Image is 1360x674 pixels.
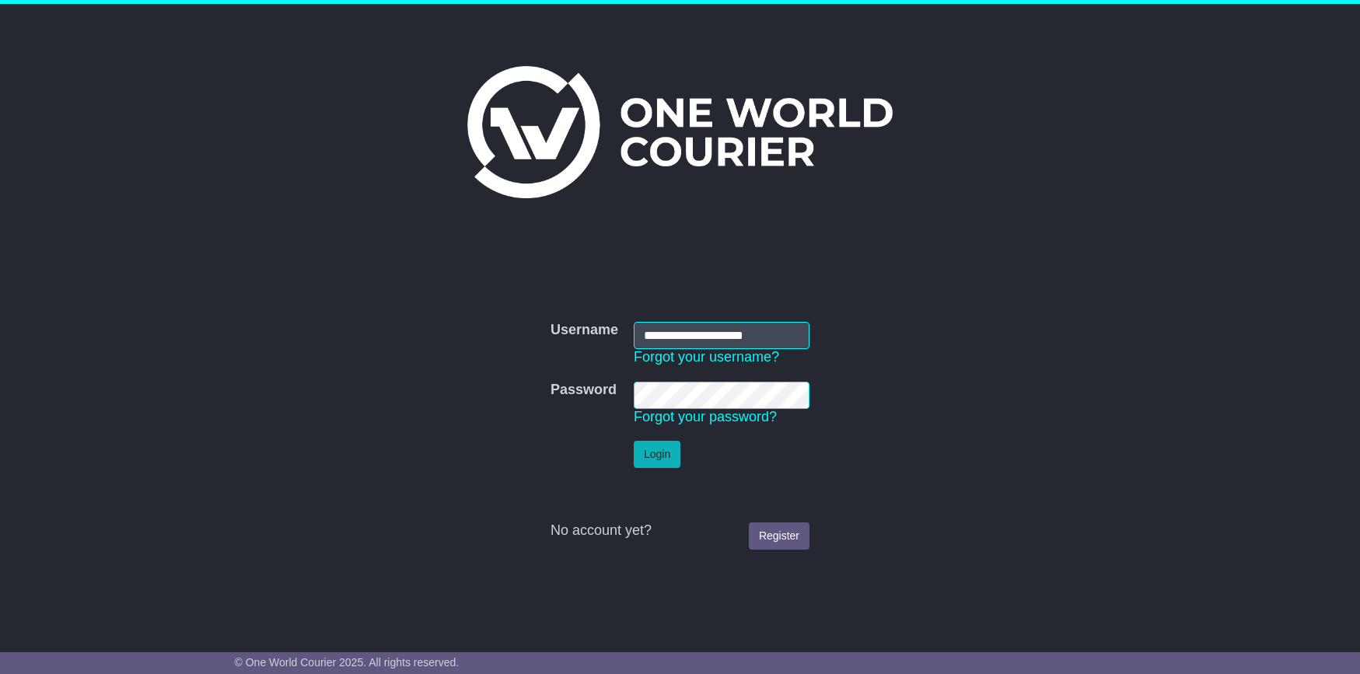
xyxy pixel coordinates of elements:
a: Forgot your username? [634,349,779,365]
label: Password [551,382,617,399]
span: © One World Courier 2025. All rights reserved. [235,656,460,669]
img: One World [467,66,892,198]
label: Username [551,322,618,339]
a: Forgot your password? [634,409,777,424]
button: Login [634,441,680,468]
a: Register [749,522,809,550]
div: No account yet? [551,522,809,540]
